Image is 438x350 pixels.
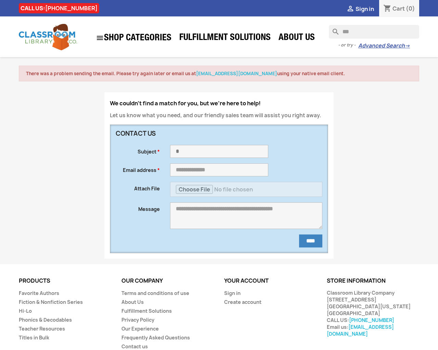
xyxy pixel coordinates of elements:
a: Titles in Bulk [19,334,49,341]
a: SHOP CATEGORIES [92,30,175,45]
a: Phonics & Decodables [19,317,72,323]
label: Subject [111,145,165,155]
span: Sign in [356,5,374,13]
p: Store information [327,278,419,284]
a: [EMAIL_ADDRESS][DOMAIN_NAME] [327,324,394,337]
label: Attach File [111,182,165,192]
a: Privacy Policy [121,317,154,323]
p: Let us know what you need, and our friendly sales team will assist you right away. [110,112,328,119]
i:  [346,5,355,13]
div: CALL US: [19,3,99,13]
p: Products [19,278,111,284]
i:  [96,34,104,42]
i: search [329,25,337,33]
a: About Us [121,299,144,305]
a: Favorite Authors [19,290,59,296]
a: [EMAIL_ADDRESS][DOMAIN_NAME] [196,70,277,77]
a: [PHONE_NUMBER] [45,4,98,12]
a: Terms and conditions of use [121,290,189,296]
i: shopping_cart [383,5,391,13]
img: Classroom Library Company [19,24,77,50]
a: Teacher Resources [19,325,65,332]
a: Fulfillment Solutions [121,308,172,314]
a: Fulfillment Solutions [176,31,274,45]
a: [PHONE_NUMBER] [349,317,394,323]
h4: We couldn't find a match for you, but we're here to help! [110,100,328,107]
span: (0) [406,5,415,12]
span: → [405,42,410,49]
a: Contact us [121,343,148,350]
a: Hi-Lo [19,308,32,314]
a: Advanced Search→ [358,42,410,49]
a:  Sign in [346,5,374,13]
a: Frequently Asked Questions [121,334,190,341]
a: Fiction & Nonfiction Series [19,299,83,305]
a: Create account [224,299,261,305]
label: Email address [111,163,165,174]
input: Search [329,25,419,39]
h3: Contact us [116,130,268,137]
p: Our company [121,278,214,284]
li: There was a problem sending the email. Please try again later or email us at using your native em... [26,70,412,77]
label: Message [111,202,165,213]
a: Sign in [224,290,241,296]
a: Your account [224,277,269,284]
a: About Us [275,31,318,45]
div: Classroom Library Company [STREET_ADDRESS] [GEOGRAPHIC_DATA][US_STATE] [GEOGRAPHIC_DATA] CALL US:... [327,290,419,337]
span: Cart [392,5,405,12]
a: Our Experience [121,325,159,332]
span: - or try - [338,42,358,49]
